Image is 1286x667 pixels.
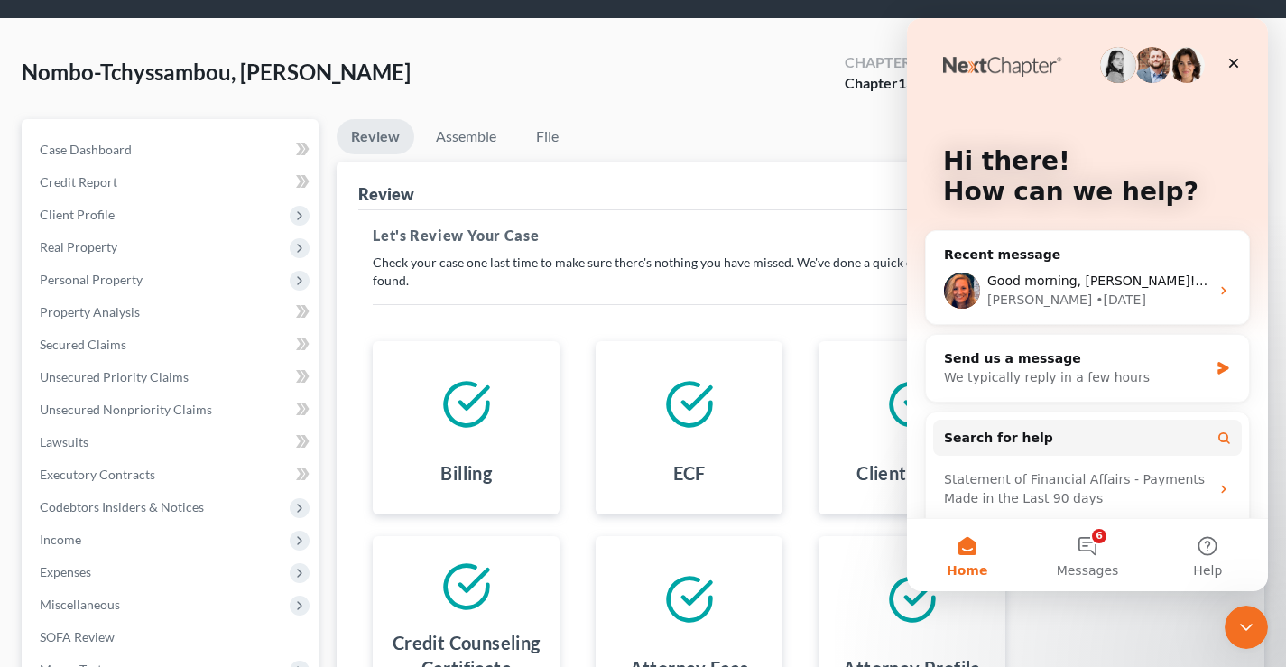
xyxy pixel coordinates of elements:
span: Lawsuits [40,434,88,449]
a: Review [337,119,414,154]
span: Miscellaneous [40,597,120,612]
div: Statement of Financial Affairs - Payments Made in the Last 90 days [26,445,335,497]
iframe: Intercom live chat [907,18,1268,591]
button: Messages [120,501,240,573]
span: SOFA Review [40,629,115,644]
span: Property Analysis [40,304,140,320]
span: Executory Contracts [40,467,155,482]
a: Credit Report [25,166,319,199]
h4: ECF [673,460,706,486]
a: Lawsuits [25,426,319,459]
span: Client Profile [40,207,115,222]
a: Assemble [421,119,511,154]
div: We typically reply in a few hours [37,350,301,369]
a: Secured Claims [25,329,319,361]
a: Unsecured Nonpriority Claims [25,394,319,426]
span: Good morning, [PERSON_NAME]! Form 201 has been updated now. [80,255,504,270]
button: Search for help [26,402,335,438]
span: Messages [150,546,212,559]
div: Send us a message [37,331,301,350]
div: Close [310,29,343,61]
div: [PERSON_NAME] [80,273,185,292]
a: File [518,119,576,154]
div: Chapter [845,73,914,94]
a: Case Dashboard [25,134,319,166]
span: Real Property [40,239,117,255]
h4: Client Profile [856,460,967,486]
span: Credit Report [40,174,117,190]
a: Unsecured Priority Claims [25,361,319,394]
span: Case Dashboard [40,142,132,157]
h4: Billing [440,460,492,486]
a: Executory Contracts [25,459,319,491]
iframe: Intercom live chat [1225,606,1268,649]
span: 13 [898,74,914,91]
button: Help [241,501,361,573]
div: Review [358,183,414,205]
div: Chapter [845,52,914,73]
span: Income [40,532,81,547]
a: SOFA Review [25,621,319,653]
span: Home [40,546,80,559]
span: Unsecured Nonpriority Claims [40,402,212,417]
span: Search for help [37,411,146,430]
span: Expenses [40,564,91,579]
div: Statement of Financial Affairs - Payments Made in the Last 90 days [37,452,302,490]
span: Personal Property [40,272,143,287]
span: Codebtors Insiders & Notices [40,499,204,514]
span: Unsecured Priority Claims [40,369,189,384]
span: Nombo-Tchyssambou, [PERSON_NAME] [22,59,411,85]
p: Check your case one last time to make sure there's nothing you have missed. We've done a quick ch... [373,254,1228,290]
div: Send us a messageWe typically reply in a few hours [18,316,343,384]
a: Property Analysis [25,296,319,329]
span: Help [286,546,315,559]
span: Secured Claims [40,337,126,352]
div: • [DATE] [189,273,239,292]
h5: Let's Review Your Case [373,225,1228,246]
